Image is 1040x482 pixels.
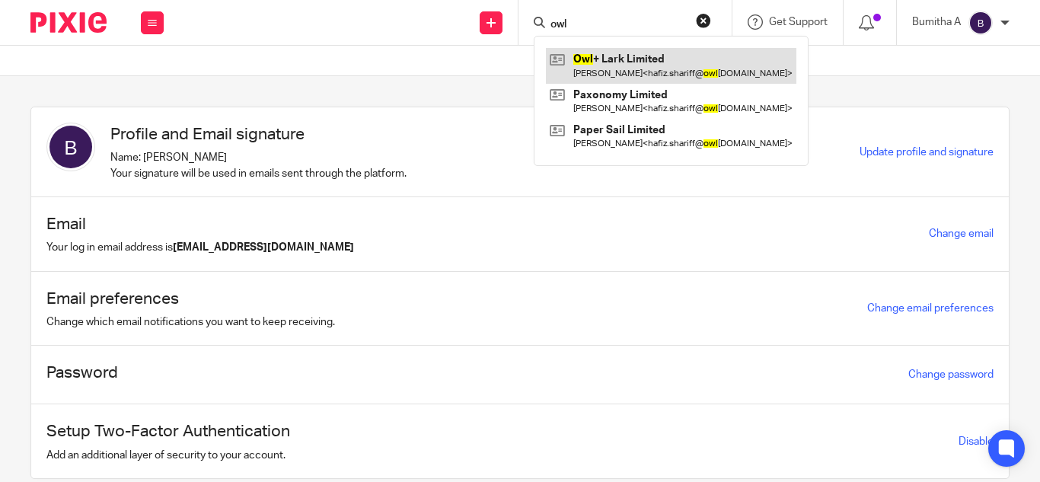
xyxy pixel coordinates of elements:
[696,13,711,28] button: Clear
[46,420,290,443] h1: Setup Two-Factor Authentication
[929,228,994,239] a: Change email
[912,14,961,30] p: Bumitha A
[46,361,118,385] h1: Password
[46,123,95,171] img: svg%3E
[959,436,994,447] a: Disable
[867,303,994,314] a: Change email preferences
[30,12,107,33] img: Pixie
[110,150,407,181] p: Name: [PERSON_NAME] Your signature will be used in emails sent through the platform.
[968,11,993,35] img: svg%3E
[549,18,686,32] input: Search
[173,242,354,253] b: [EMAIL_ADDRESS][DOMAIN_NAME]
[110,123,407,146] h1: Profile and Email signature
[46,287,335,311] h1: Email preferences
[860,147,994,158] a: Update profile and signature
[46,314,335,330] p: Change which email notifications you want to keep receiving.
[46,212,354,236] h1: Email
[908,369,994,380] a: Change password
[46,240,354,255] p: Your log in email address is
[46,448,290,463] p: Add an additional layer of security to your account.
[769,17,828,27] span: Get Support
